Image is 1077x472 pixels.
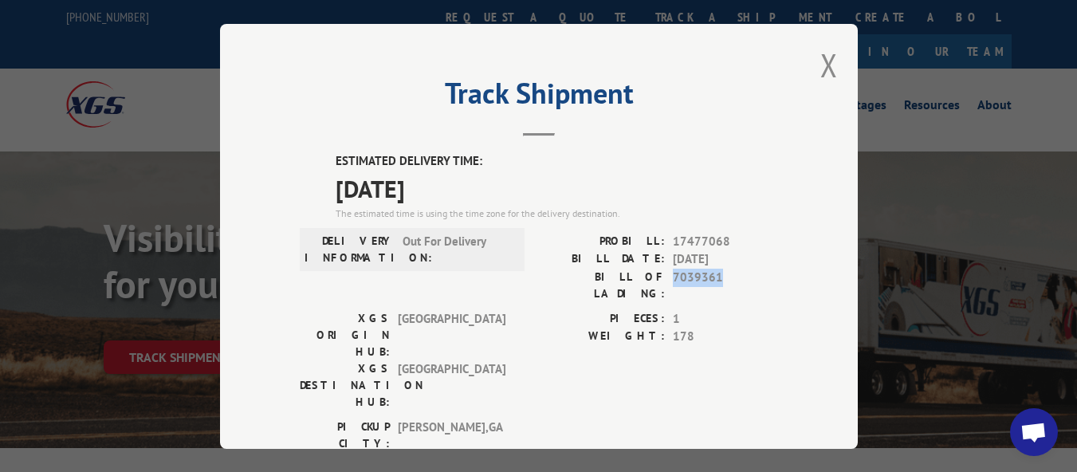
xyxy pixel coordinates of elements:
span: [GEOGRAPHIC_DATA] [398,309,505,360]
span: 178 [673,328,778,346]
span: [DATE] [673,250,778,269]
label: BILL DATE: [539,250,665,269]
label: WEIGHT: [539,328,665,346]
label: XGS DESTINATION HUB: [300,360,390,410]
button: Close modal [820,44,838,86]
label: XGS ORIGIN HUB: [300,309,390,360]
label: BILL OF LADING: [539,268,665,301]
span: [DATE] [336,170,778,206]
div: Open chat [1010,408,1058,456]
div: The estimated time is using the time zone for the delivery destination. [336,206,778,220]
label: PIECES: [539,309,665,328]
span: 7039361 [673,268,778,301]
label: ESTIMATED DELIVERY TIME: [336,152,778,171]
label: PROBILL: [539,232,665,250]
span: [GEOGRAPHIC_DATA] [398,360,505,410]
span: 1 [673,309,778,328]
span: [PERSON_NAME] , GA [398,418,505,451]
label: PICKUP CITY: [300,418,390,451]
label: DELIVERY INFORMATION: [305,232,395,265]
span: 17477068 [673,232,778,250]
span: Out For Delivery [403,232,510,265]
h2: Track Shipment [300,82,778,112]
